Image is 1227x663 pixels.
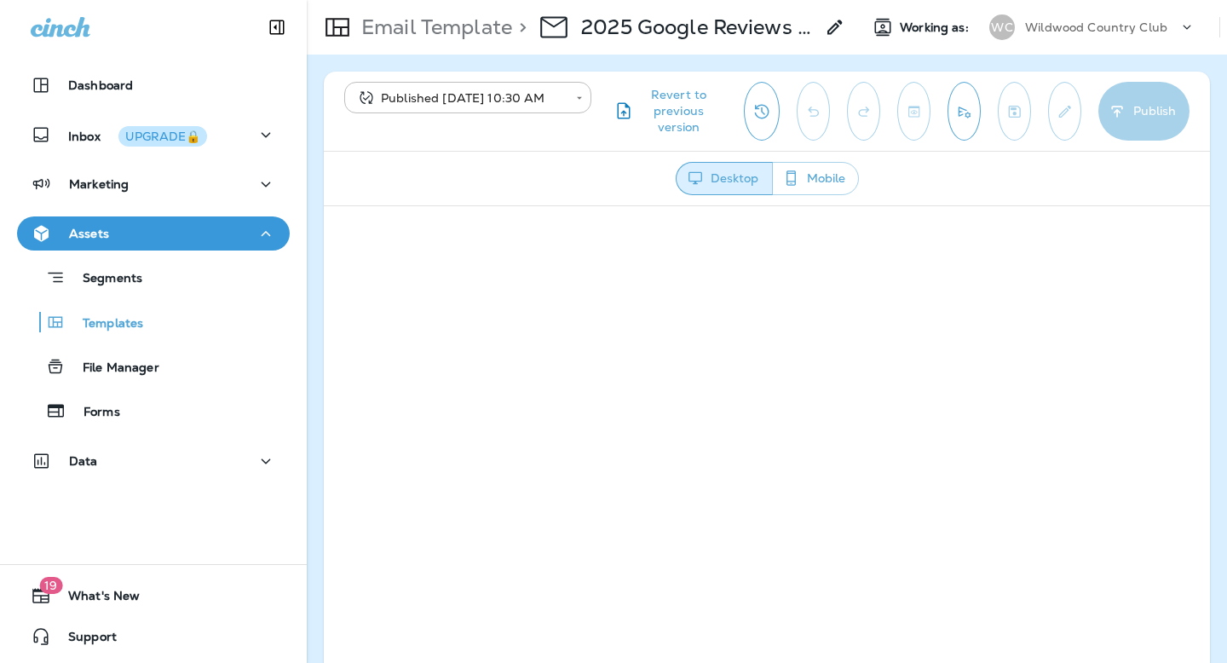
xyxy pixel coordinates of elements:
[581,14,815,40] p: 2025 Google Reviews - Sept.
[253,10,301,44] button: Collapse Sidebar
[66,360,159,377] p: File Manager
[17,216,290,251] button: Assets
[356,89,564,107] div: Published [DATE] 10:30 AM
[69,227,109,240] p: Assets
[989,14,1015,40] div: WC
[39,577,62,594] span: 19
[17,444,290,478] button: Data
[354,14,512,40] p: Email Template
[17,349,290,384] button: File Manager
[17,620,290,654] button: Support
[69,177,129,191] p: Marketing
[17,167,290,201] button: Marketing
[51,630,117,650] span: Support
[634,87,723,135] span: Revert to previous version
[66,405,120,421] p: Forms
[66,316,143,332] p: Templates
[605,82,730,141] button: Revert to previous version
[17,579,290,613] button: 19What's New
[17,393,290,429] button: Forms
[68,126,207,144] p: Inbox
[512,14,527,40] p: >
[118,126,207,147] button: UPGRADE🔒
[676,162,773,195] button: Desktop
[900,20,972,35] span: Working as:
[1025,20,1167,34] p: Wildwood Country Club
[744,82,780,141] button: View Changelog
[69,454,98,468] p: Data
[66,271,142,288] p: Segments
[125,130,200,142] div: UPGRADE🔒
[68,78,133,92] p: Dashboard
[17,68,290,102] button: Dashboard
[948,82,981,141] button: Send test email
[17,259,290,296] button: Segments
[17,304,290,340] button: Templates
[772,162,859,195] button: Mobile
[17,118,290,152] button: InboxUPGRADE🔒
[51,589,140,609] span: What's New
